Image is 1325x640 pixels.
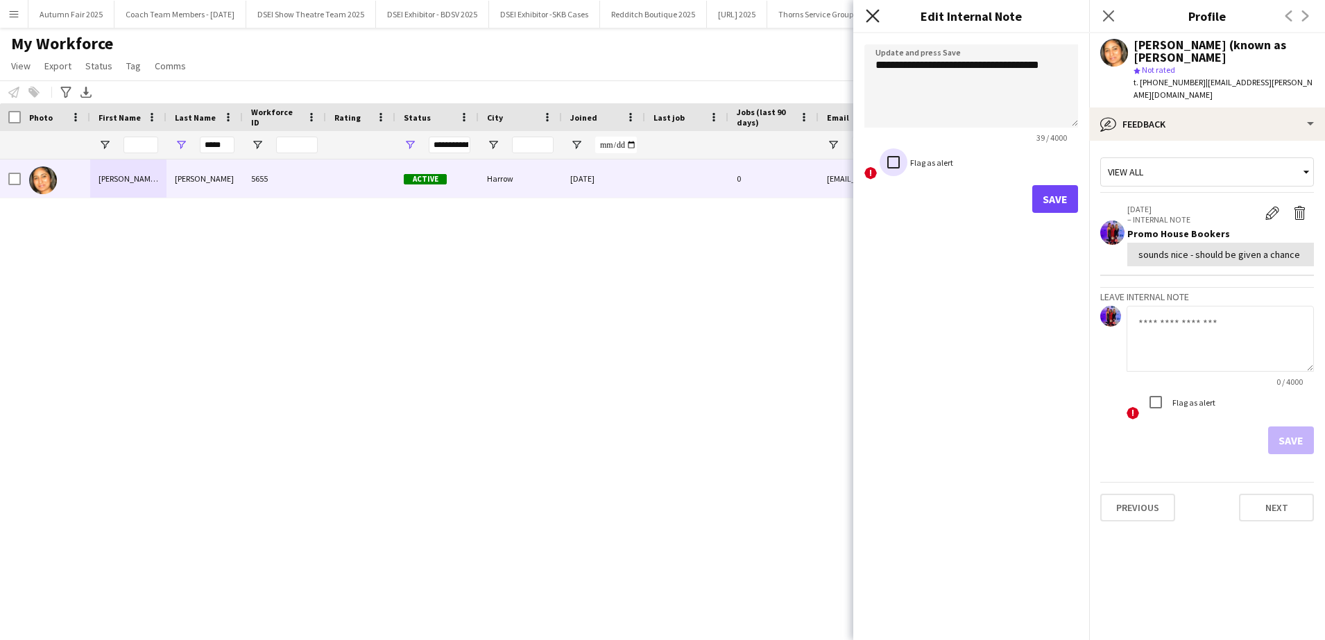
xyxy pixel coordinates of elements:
h3: Edit Internal Note [853,7,1089,25]
span: Last Name [175,112,216,123]
span: Status [85,60,112,72]
label: Flag as alert [907,157,953,168]
span: | [EMAIL_ADDRESS][PERSON_NAME][DOMAIN_NAME] [1134,77,1313,100]
div: [PERSON_NAME] (known as [PERSON_NAME] [1134,39,1314,64]
button: Open Filter Menu [251,139,264,151]
a: Status [80,57,118,75]
div: [PERSON_NAME] [166,159,243,198]
span: View all [1108,166,1143,178]
input: Joined Filter Input [595,137,637,153]
button: Open Filter Menu [570,139,583,151]
span: 0 / 4000 [1265,377,1314,387]
span: Jobs (last 90 days) [737,107,794,128]
div: Harrow [479,159,562,198]
div: 0 [728,159,819,198]
button: [URL] 2025 [707,1,767,28]
span: Comms [155,60,186,72]
span: t. [PHONE_NUMBER] [1134,77,1206,87]
span: ! [864,167,877,180]
input: Email Filter Input [852,137,1088,153]
button: DSEI Show Theatre Team 2025 [246,1,376,28]
button: Open Filter Menu [827,139,839,151]
span: Workforce ID [251,107,301,128]
span: Email [827,112,849,123]
button: Save [1032,185,1078,213]
a: View [6,57,36,75]
h3: Leave internal note [1100,291,1314,303]
button: Open Filter Menu [487,139,499,151]
input: City Filter Input [512,137,554,153]
p: [DATE] [1127,204,1258,214]
label: Flag as alert [1170,397,1215,408]
span: Active [404,174,447,184]
button: Open Filter Menu [404,139,416,151]
span: Tag [126,60,141,72]
h3: Profile [1089,7,1325,25]
span: View [11,60,31,72]
button: Coach Team Members - [DATE] [114,1,246,28]
a: Export [39,57,77,75]
span: City [487,112,503,123]
span: First Name [99,112,141,123]
button: Open Filter Menu [99,139,111,151]
div: [EMAIL_ADDRESS][PERSON_NAME][DOMAIN_NAME] [819,159,1096,198]
a: Comms [149,57,191,75]
div: sounds nice - should be given a chance [1138,248,1303,261]
div: 5655 [243,159,326,198]
input: Last Name Filter Input [200,137,234,153]
div: [PERSON_NAME] (known as [PERSON_NAME] ) [90,159,166,198]
img: Vaijayanthi (known as Jaya ) Aneet [29,166,57,194]
input: First Name Filter Input [123,137,158,153]
span: Joined [570,112,597,123]
button: Redditch Boutique 2025 [600,1,707,28]
input: Workforce ID Filter Input [276,137,318,153]
span: Not rated [1142,64,1175,75]
app-action-btn: Export XLSX [78,84,94,101]
span: Last job [653,112,685,123]
button: DSEI Exhibitor - BDSV 2025 [376,1,489,28]
div: Promo House Bookers [1127,227,1314,240]
div: [DATE] [562,159,645,198]
span: Photo [29,112,53,123]
span: My Workforce [11,33,113,54]
span: ! [1127,407,1139,420]
span: Export [44,60,71,72]
div: Feedback [1089,107,1325,141]
p: – INTERNAL NOTE [1127,214,1258,225]
button: Next [1239,494,1314,521]
button: DSEI Exhibitor -SKB Cases [489,1,600,28]
button: Previous [1100,494,1175,521]
button: Autumn Fair 2025 [28,1,114,28]
span: 39 / 4000 [1025,132,1078,143]
span: Status [404,112,431,123]
app-action-btn: Advanced filters [58,84,74,101]
span: Rating [334,112,361,123]
a: Tag [121,57,146,75]
button: Thorns Service Group [767,1,865,28]
button: Open Filter Menu [175,139,187,151]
